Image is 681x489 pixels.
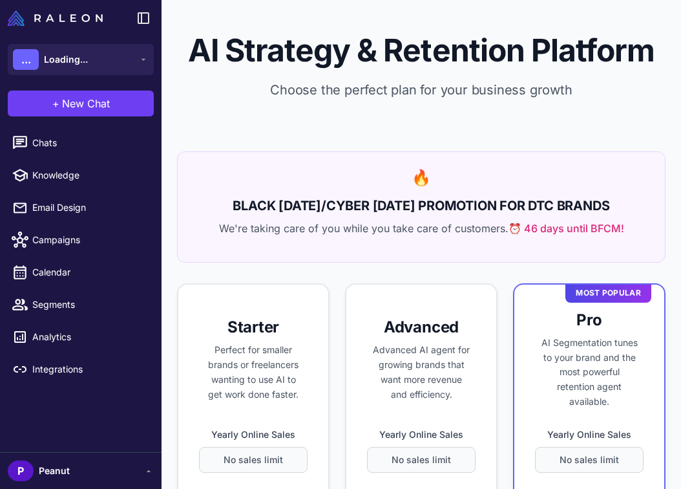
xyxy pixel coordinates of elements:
[8,44,154,75] button: ...Loading...
[32,168,146,182] span: Knowledge
[5,356,156,383] a: Integrations
[39,464,70,478] span: Peanut
[5,129,156,157] a: Chats
[412,168,431,187] span: 🔥
[44,52,88,67] span: Loading...
[5,259,156,286] a: Calendar
[5,226,156,254] a: Campaigns
[182,31,660,70] h1: AI Strategy & Retention Platform
[224,453,283,467] span: No sales limit
[8,10,103,26] img: Raleon Logo
[367,317,476,338] h3: Advanced
[560,453,619,467] span: No sales limit
[367,428,476,442] label: Yearly Online Sales
[535,428,644,442] label: Yearly Online Sales
[193,221,649,236] p: We're taking care of you while you take care of customers.
[535,310,644,331] h3: Pro
[52,96,59,111] span: +
[199,343,308,402] p: Perfect for smaller brands or freelancers wanting to use AI to get work done faster.
[32,265,146,279] span: Calendar
[367,343,476,402] p: Advanced AI agent for growing brands that want more revenue and efficiency.
[32,330,146,344] span: Analytics
[8,91,154,116] button: +New Chat
[32,298,146,312] span: Segments
[5,194,156,221] a: Email Design
[13,49,39,70] div: ...
[8,10,108,26] a: Raleon Logo
[32,201,146,215] span: Email Design
[182,80,660,100] p: Choose the perfect plan for your business growth
[535,336,644,409] p: AI Segmentation tunes to your brand and the most powerful retention agent available.
[199,317,308,338] h3: Starter
[5,323,156,351] a: Analytics
[62,96,110,111] span: New Chat
[32,136,146,150] span: Chats
[32,233,146,247] span: Campaigns
[565,283,651,303] div: Most Popular
[508,221,624,236] span: ⏰ 46 days until BFCM!
[193,196,649,215] h2: BLACK [DATE]/CYBER [DATE] PROMOTION FOR DTC BRANDS
[5,291,156,318] a: Segments
[32,362,146,376] span: Integrations
[5,162,156,189] a: Knowledge
[8,461,34,481] div: P
[392,453,451,467] span: No sales limit
[199,428,308,442] label: Yearly Online Sales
